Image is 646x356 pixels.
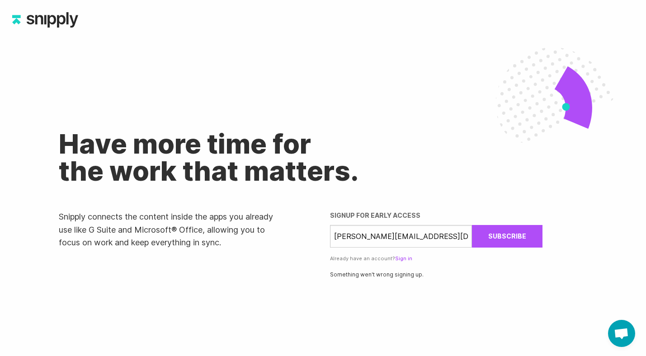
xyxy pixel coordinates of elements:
[59,130,588,184] h1: Have more time for the work that matters.
[59,211,278,249] p: Snipply connects the content inside the apps you already use like G Suite and Microsoft® Office, ...
[330,255,542,263] p: Already have an account?
[472,225,542,248] button: Subscribe
[330,270,542,279] p: Something wen't wrong signing up.
[608,320,635,347] div: Open chat
[395,255,412,262] a: Sign in
[330,225,472,248] input: Your email address
[330,211,542,220] p: Signup for early access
